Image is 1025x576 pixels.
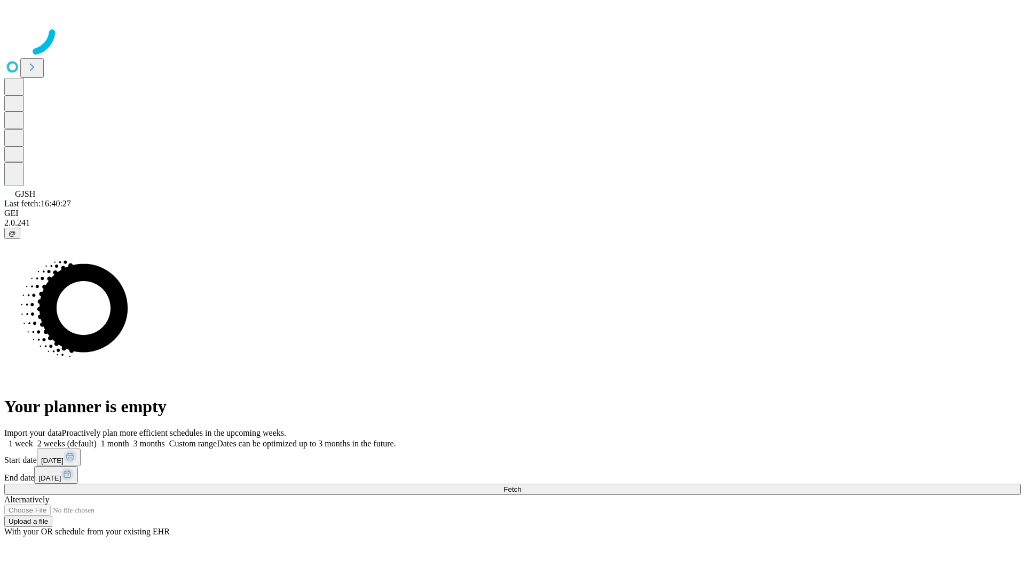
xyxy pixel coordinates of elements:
[503,485,521,493] span: Fetch
[15,189,35,198] span: GJSH
[37,449,81,466] button: [DATE]
[4,428,62,437] span: Import your data
[4,228,20,239] button: @
[4,199,71,208] span: Last fetch: 16:40:27
[4,484,1021,495] button: Fetch
[9,229,16,237] span: @
[34,466,78,484] button: [DATE]
[4,527,170,536] span: With your OR schedule from your existing EHR
[217,439,396,448] span: Dates can be optimized up to 3 months in the future.
[37,439,97,448] span: 2 weeks (default)
[38,474,61,482] span: [DATE]
[62,428,286,437] span: Proactively plan more efficient schedules in the upcoming weeks.
[4,449,1021,466] div: Start date
[9,439,33,448] span: 1 week
[4,466,1021,484] div: End date
[41,457,64,465] span: [DATE]
[4,516,52,527] button: Upload a file
[133,439,165,448] span: 3 months
[4,218,1021,228] div: 2.0.241
[4,209,1021,218] div: GEI
[101,439,129,448] span: 1 month
[4,397,1021,417] h1: Your planner is empty
[169,439,217,448] span: Custom range
[4,495,49,504] span: Alternatively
